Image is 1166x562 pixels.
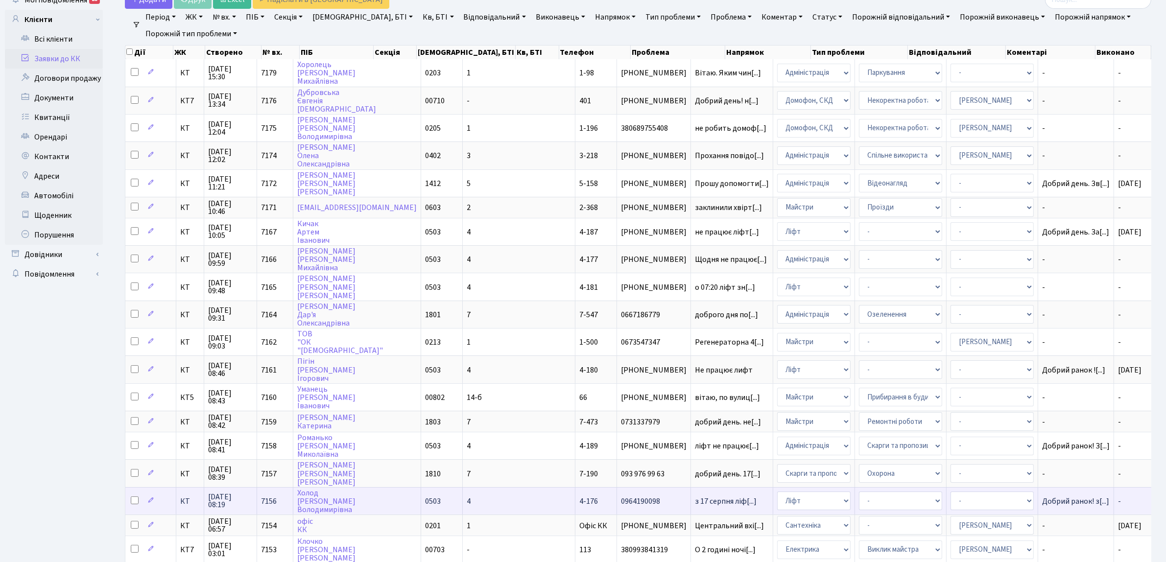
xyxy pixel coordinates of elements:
[579,178,598,189] span: 5-158
[467,227,471,237] span: 4
[1042,97,1110,105] span: -
[1118,254,1121,265] span: -
[1042,470,1110,478] span: -
[180,497,200,505] span: КТ
[425,309,441,320] span: 1801
[621,366,687,374] span: [PHONE_NUMBER]
[261,202,277,213] span: 7171
[1118,123,1121,134] span: -
[1042,365,1105,375] span: Добрий ранок ![...]
[261,282,277,293] span: 7165
[261,337,277,348] span: 7162
[467,441,471,451] span: 4
[695,366,769,374] span: Не працює лифт
[5,245,103,264] a: Довідники
[695,392,760,403] span: вітаю, по вулиц[...]
[467,337,471,348] span: 1
[180,470,200,478] span: КТ
[467,150,471,161] span: 3
[1042,256,1110,263] span: -
[208,200,253,215] span: [DATE] 10:46
[297,356,356,384] a: Пігін[PERSON_NAME]Ігорович
[621,522,687,530] span: [PHONE_NUMBER]
[1118,202,1121,213] span: -
[5,225,103,245] a: Порушення
[1118,337,1121,348] span: -
[811,46,908,59] th: Тип проблеми
[1118,309,1121,320] span: -
[180,124,200,132] span: КТ
[261,417,277,427] span: 7159
[5,127,103,147] a: Орендарі
[467,468,471,479] span: 7
[297,59,356,87] a: Хоролець[PERSON_NAME]Михайлівна
[297,274,356,301] a: [PERSON_NAME][PERSON_NAME][PERSON_NAME]
[579,496,598,507] span: 4-176
[208,414,253,429] span: [DATE] 08:42
[1042,496,1109,507] span: Добрий ранок! з[...]
[621,497,687,505] span: 0964190098
[621,394,687,401] span: [PHONE_NUMBER]
[621,69,687,77] span: [PHONE_NUMBER]
[467,309,471,320] span: 7
[695,227,759,237] span: не працює ліфт[...]
[180,546,200,554] span: КТ7
[467,178,471,189] span: 5
[297,432,356,460] a: Романько[PERSON_NAME]Миколаївна
[5,108,103,127] a: Квитанції
[467,417,471,427] span: 7
[270,9,307,25] a: Секція
[261,95,277,106] span: 7176
[419,9,457,25] a: Кв, БТІ
[695,202,762,213] span: заклинили хвірт[...]
[425,178,441,189] span: 1412
[180,204,200,211] span: КТ
[5,147,103,166] a: Контакти
[300,46,374,59] th: ПІБ
[621,418,687,426] span: 0731337979
[1118,417,1121,427] span: -
[579,365,598,375] span: 4-180
[695,95,759,106] span: Добрий день! н[...]
[261,544,277,555] span: 7153
[1042,394,1110,401] span: -
[208,493,253,509] span: [DATE] 08:19
[5,49,103,69] a: Заявки до КК
[467,202,471,213] span: 2
[425,254,441,265] span: 0503
[425,123,441,134] span: 0205
[1042,441,1110,451] span: Добрий ранок! З[...]
[261,227,277,237] span: 7167
[695,520,764,531] span: Центральний вхі[...]
[5,88,103,108] a: Документи
[695,441,759,451] span: ліфт не працює[...]
[579,417,598,427] span: 7-473
[1118,496,1121,507] span: -
[695,544,756,555] span: О 2 годині ночі[...]
[180,418,200,426] span: КТ
[180,366,200,374] span: КТ
[908,46,1006,59] th: Відповідальний
[417,46,516,59] th: [DEMOGRAPHIC_DATA], БТІ
[208,306,253,322] span: [DATE] 09:31
[695,309,758,320] span: доброго дня по[...]
[208,224,253,239] span: [DATE] 10:05
[621,442,687,450] span: [PHONE_NUMBER]
[695,496,757,507] span: з 17 серпня ліф[...]
[532,9,589,25] a: Виконавець
[1042,338,1110,346] span: -
[261,254,277,265] span: 7166
[180,228,200,236] span: КТ
[205,46,262,59] th: Створено
[467,520,471,531] span: 1
[1042,227,1109,237] span: Добрий день. За[...]
[1042,418,1110,426] span: -
[516,46,559,59] th: Кв, БТІ
[695,123,766,134] span: не робить домоф[...]
[848,9,954,25] a: Порожній відповідальний
[425,520,441,531] span: 0201
[579,337,598,348] span: 1-500
[579,392,587,403] span: 66
[1118,520,1142,531] span: [DATE]
[695,337,764,348] span: Регенераторна 4[...]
